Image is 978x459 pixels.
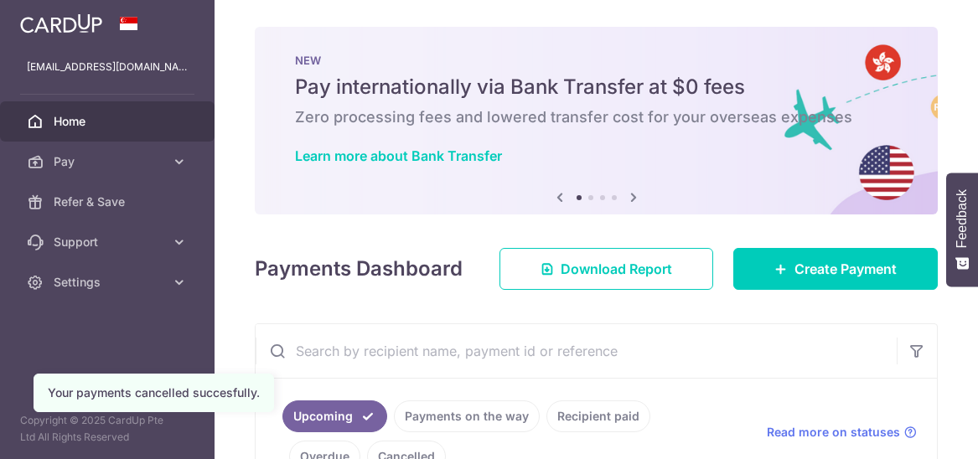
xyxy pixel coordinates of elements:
span: Support [54,234,164,250]
img: Bank transfer banner [255,27,938,214]
span: Refer & Save [54,193,164,210]
h6: Zero processing fees and lowered transfer cost for your overseas expenses [295,107,898,127]
a: Learn more about Bank Transfer [295,147,502,164]
a: Read more on statuses [767,424,917,441]
a: Download Report [499,248,713,290]
p: NEW [295,54,898,67]
span: Download Report [561,259,672,279]
img: CardUp [20,13,102,34]
h5: Pay internationally via Bank Transfer at $0 fees [295,74,898,101]
span: Feedback [955,189,970,248]
button: Feedback - Show survey [946,173,978,286]
span: Settings [54,274,164,291]
a: Create Payment [733,248,938,290]
a: Payments on the way [394,400,540,432]
span: Pay [54,153,164,170]
input: Search by recipient name, payment id or reference [256,324,897,378]
h4: Payments Dashboard [255,254,463,284]
span: Read more on statuses [767,424,900,441]
span: Create Payment [794,259,897,279]
a: Upcoming [282,400,387,432]
p: [EMAIL_ADDRESS][DOMAIN_NAME] [27,59,188,75]
span: Home [54,113,164,130]
a: Recipient paid [546,400,650,432]
div: Your payments cancelled succesfully. [48,384,260,401]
